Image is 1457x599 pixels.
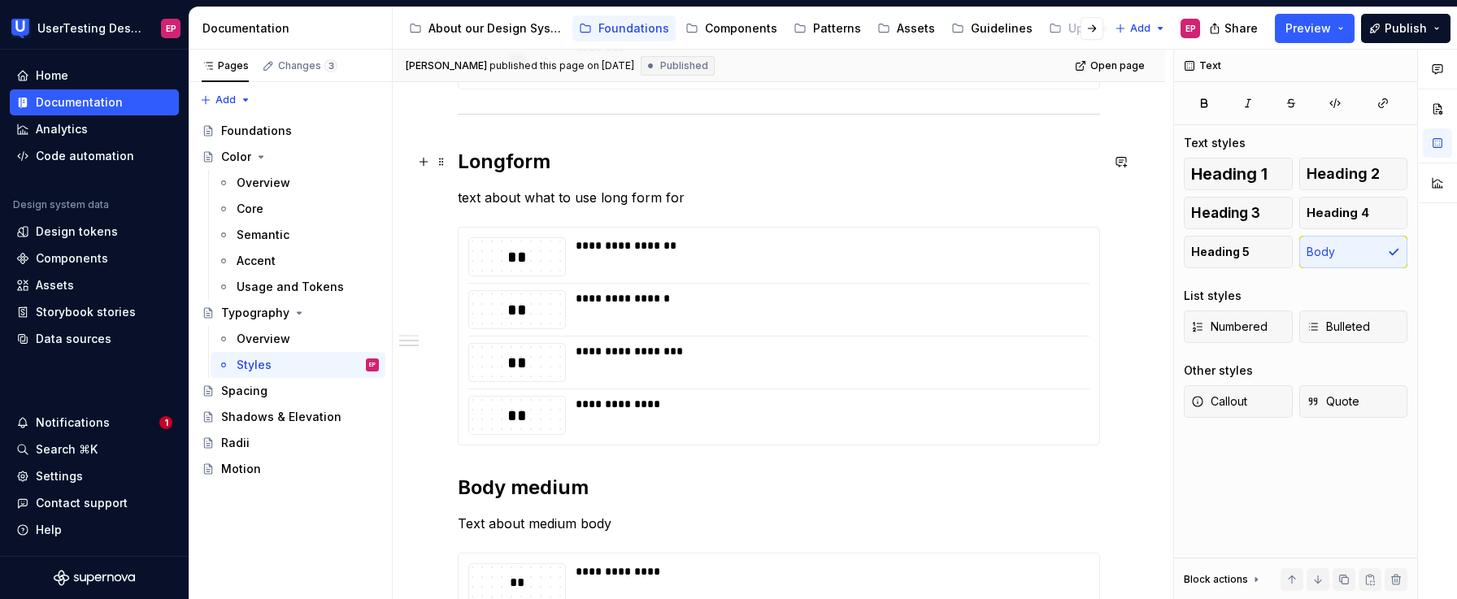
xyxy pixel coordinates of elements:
[1184,573,1248,586] div: Block actions
[11,19,31,38] img: 41adf70f-fc1c-4662-8e2d-d2ab9c673b1b.png
[36,94,123,111] div: Documentation
[489,59,634,72] div: published this page on [DATE]
[195,378,385,404] a: Spacing
[36,415,110,431] div: Notifications
[1361,14,1450,43] button: Publish
[402,12,1107,45] div: Page tree
[36,277,74,293] div: Assets
[195,300,385,326] a: Typography
[36,250,108,267] div: Components
[458,149,1100,175] h2: Longform
[3,11,185,46] button: UserTesting Design SystemEP
[1184,310,1293,343] button: Numbered
[10,116,179,142] a: Analytics
[221,149,251,165] div: Color
[237,253,276,269] div: Accent
[402,15,569,41] a: About our Design System
[221,383,267,399] div: Spacing
[10,245,179,271] a: Components
[406,59,487,72] span: [PERSON_NAME]
[1307,166,1380,182] span: Heading 2
[1191,166,1268,182] span: Heading 1
[195,144,385,170] a: Color
[237,227,289,243] div: Semantic
[221,461,261,477] div: Motion
[10,463,179,489] a: Settings
[1110,17,1171,40] button: Add
[36,224,118,240] div: Design tokens
[195,430,385,456] a: Radii
[195,118,385,144] a: Foundations
[369,357,376,373] div: EP
[211,352,385,378] a: StylesEP
[211,222,385,248] a: Semantic
[211,248,385,274] a: Accent
[871,15,942,41] a: Assets
[1191,319,1268,335] span: Numbered
[1184,236,1293,268] button: Heading 5
[1285,20,1331,37] span: Preview
[660,59,708,72] span: Published
[10,219,179,245] a: Design tokens
[897,20,935,37] div: Assets
[54,570,135,586] svg: Supernova Logo
[237,201,263,217] div: Core
[10,89,179,115] a: Documentation
[37,20,141,37] div: UserTesting Design System
[1185,22,1196,35] div: EP
[221,409,341,425] div: Shadows & Elevation
[211,326,385,352] a: Overview
[705,20,777,37] div: Components
[1275,14,1355,43] button: Preview
[1184,197,1293,229] button: Heading 3
[1184,385,1293,418] button: Callout
[10,410,179,436] button: Notifications1
[971,20,1033,37] div: Guidelines
[787,15,868,41] a: Patterns
[572,15,676,41] a: Foundations
[166,22,176,35] div: EP
[1130,22,1150,35] span: Add
[10,490,179,516] button: Contact support
[1184,158,1293,190] button: Heading 1
[195,89,256,111] button: Add
[221,305,289,321] div: Typography
[813,20,861,37] div: Patterns
[945,15,1039,41] a: Guidelines
[10,272,179,298] a: Assets
[211,274,385,300] a: Usage and Tokens
[10,436,179,462] button: Search ⌘K
[10,143,179,169] a: Code automation
[237,175,290,191] div: Overview
[237,279,344,295] div: Usage and Tokens
[221,435,250,451] div: Radii
[1090,59,1145,72] span: Open page
[36,495,128,511] div: Contact support
[10,299,179,325] a: Storybook stories
[1184,362,1253,379] div: Other styles
[1385,20,1427,37] span: Publish
[1184,135,1246,151] div: Text styles
[1299,310,1408,343] button: Bulleted
[1299,197,1408,229] button: Heading 4
[13,198,109,211] div: Design system data
[237,331,290,347] div: Overview
[1184,288,1242,304] div: List styles
[458,475,1100,501] h2: Body medium
[10,326,179,352] a: Data sources
[1299,385,1408,418] button: Quote
[1224,20,1258,37] span: Share
[159,416,172,429] span: 1
[1307,393,1359,410] span: Quote
[598,20,669,37] div: Foundations
[36,331,111,347] div: Data sources
[428,20,563,37] div: About our Design System
[211,196,385,222] a: Core
[36,522,62,538] div: Help
[211,170,385,196] a: Overview
[1191,244,1250,260] span: Heading 5
[278,59,337,72] div: Changes
[36,304,136,320] div: Storybook stories
[36,148,134,164] div: Code automation
[36,121,88,137] div: Analytics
